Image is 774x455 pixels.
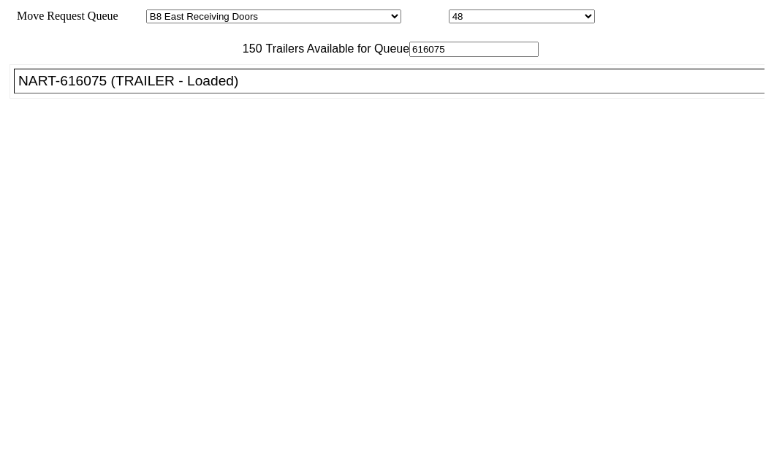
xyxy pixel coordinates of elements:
input: Filter Available Trailers [409,42,539,57]
span: Area [121,9,143,22]
span: Move Request Queue [10,9,118,22]
span: 150 [235,42,262,55]
span: Trailers Available for Queue [262,42,410,55]
span: Location [404,9,446,22]
div: NART-616075 (TRAILER - Loaded) [18,73,773,89]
